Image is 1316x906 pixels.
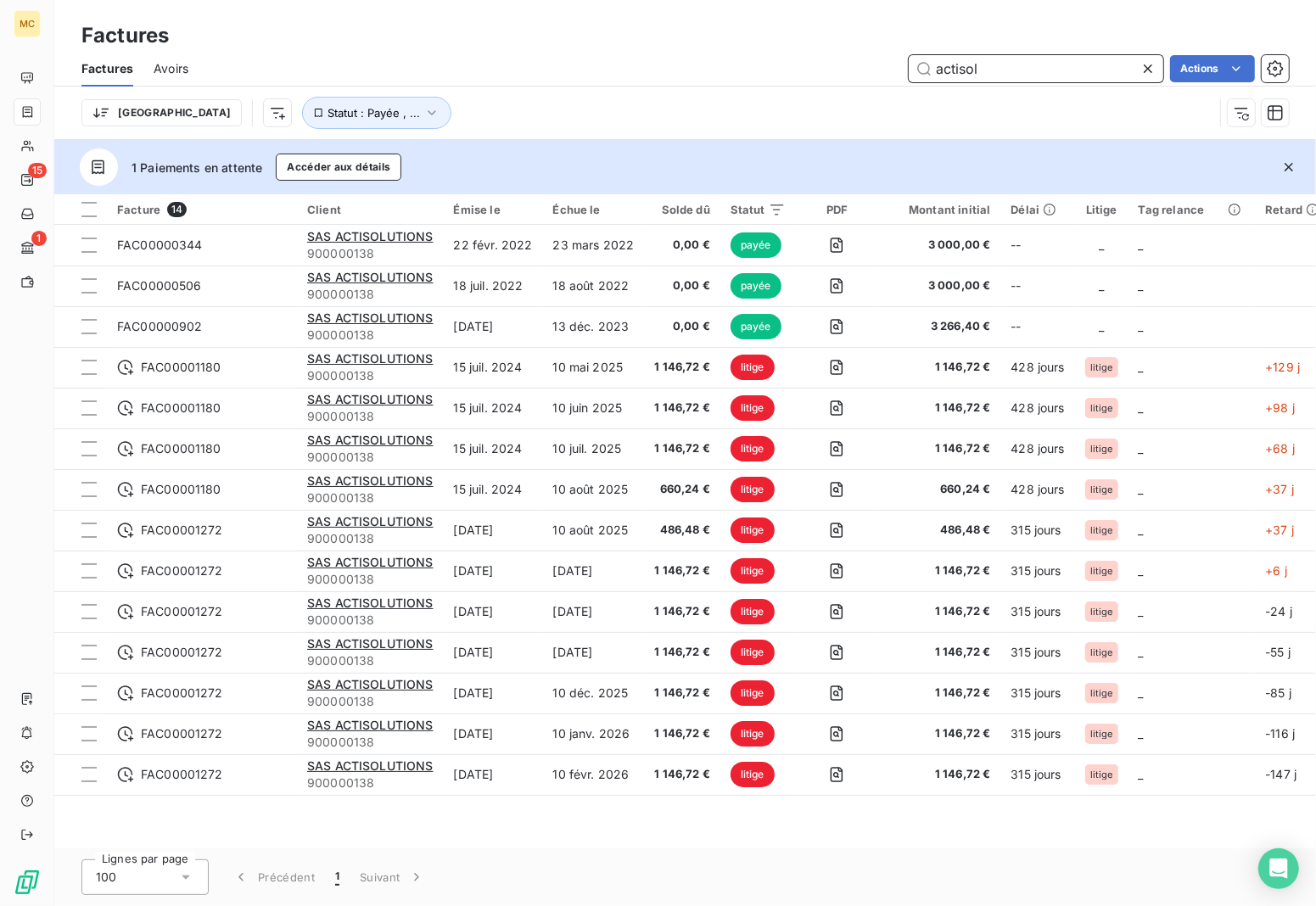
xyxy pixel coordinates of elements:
[1090,403,1113,413] span: litige
[1000,225,1074,266] td: --
[888,725,990,742] span: 1 146,72 €
[1265,767,1296,781] span: -147 j
[1139,645,1144,659] span: _
[444,673,543,713] td: [DATE]
[543,428,645,469] td: 10 juil. 2025
[222,859,325,895] button: Précédent
[307,229,434,243] span: SAS ACTISOLUTIONS
[1000,510,1074,551] td: 315 jours
[1265,685,1291,700] span: -85 j
[1265,563,1287,578] span: +6 j
[1139,238,1144,252] span: _
[1265,360,1300,374] span: +129 j
[888,562,990,579] span: 1 146,72 €
[1265,726,1295,741] span: -116 j
[141,725,223,742] span: FAC00001272
[1000,469,1074,510] td: 428 jours
[117,319,203,333] span: FAC00000902
[888,277,990,294] span: 3 000,00 €
[335,869,339,886] span: 1
[888,603,990,620] span: 1 146,72 €
[141,359,221,376] span: FAC00001180
[731,436,775,461] span: litige
[731,599,775,624] span: litige
[1265,645,1291,659] span: -55 j
[1265,482,1294,496] span: +37 j
[307,449,434,466] span: 900000138
[325,859,350,895] button: 1
[307,693,434,710] span: 900000138
[654,522,710,539] span: 486,48 €
[1139,767,1144,781] span: _
[543,510,645,551] td: 10 août 2025
[543,266,645,306] td: 18 août 2022
[307,392,434,406] span: SAS ACTISOLUTIONS
[1139,400,1144,415] span: _
[1090,484,1113,495] span: litige
[307,433,434,447] span: SAS ACTISOLUTIONS
[141,481,221,498] span: FAC00001180
[1000,754,1074,795] td: 315 jours
[654,562,710,579] span: 1 146,72 €
[543,551,645,591] td: [DATE]
[444,428,543,469] td: 15 juil. 2024
[117,238,203,252] span: FAC00000344
[307,612,434,629] span: 900000138
[731,232,781,258] span: payée
[1170,55,1255,82] button: Actions
[307,270,434,284] span: SAS ACTISOLUTIONS
[654,277,710,294] span: 0,00 €
[543,347,645,388] td: 10 mai 2025
[888,359,990,376] span: 1 146,72 €
[731,680,775,706] span: litige
[1265,441,1295,456] span: +68 j
[1139,604,1144,618] span: _
[888,237,990,254] span: 3 000,00 €
[543,388,645,428] td: 10 juin 2025
[731,477,775,502] span: litige
[444,632,543,673] td: [DATE]
[1139,319,1144,333] span: _
[1090,566,1113,576] span: litige
[1139,523,1144,537] span: _
[1139,482,1144,496] span: _
[1090,729,1113,739] span: litige
[888,318,990,335] span: 3 266,40 €
[307,718,434,732] span: SAS ACTISOLUTIONS
[553,203,635,216] div: Échue le
[1085,203,1118,216] div: Litige
[1000,591,1074,632] td: 315 jours
[307,367,434,384] span: 900000138
[1011,203,1064,216] div: Délai
[654,725,710,742] span: 1 146,72 €
[888,644,990,661] span: 1 146,72 €
[1099,319,1104,333] span: _
[1000,266,1074,306] td: --
[888,685,990,702] span: 1 146,72 €
[141,766,223,783] span: FAC00001272
[141,562,223,579] span: FAC00001272
[1139,360,1144,374] span: _
[307,473,434,488] span: SAS ACTISOLUTIONS
[307,310,434,325] span: SAS ACTISOLUTIONS
[909,55,1163,82] input: Rechercher
[154,60,188,77] span: Avoirs
[731,395,775,421] span: litige
[307,203,434,216] div: Client
[307,245,434,262] span: 900000138
[543,632,645,673] td: [DATE]
[1000,713,1074,754] td: 315 jours
[167,202,187,217] span: 14
[307,636,434,651] span: SAS ACTISOLUTIONS
[1090,362,1113,372] span: litige
[543,754,645,795] td: 10 févr. 2026
[1139,441,1144,456] span: _
[1000,428,1074,469] td: 428 jours
[307,652,434,669] span: 900000138
[141,644,223,661] span: FAC00001272
[307,408,434,425] span: 900000138
[307,677,434,691] span: SAS ACTISOLUTIONS
[731,355,775,380] span: litige
[444,388,543,428] td: 15 juil. 2024
[1000,673,1074,713] td: 315 jours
